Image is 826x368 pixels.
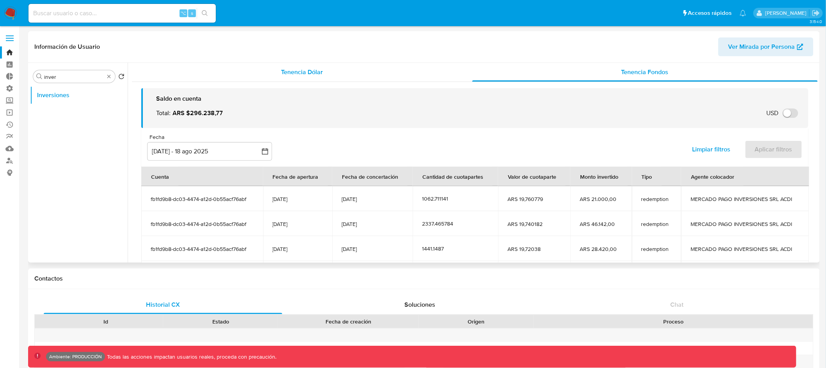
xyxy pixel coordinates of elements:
div: Estado [169,318,272,325]
h1: Contactos [34,275,814,283]
a: Notificaciones [740,10,746,16]
span: Accesos rápidos [688,9,732,17]
div: Fecha de creación [283,318,413,325]
button: Ver Mirada por Persona [718,37,814,56]
button: search-icon [197,8,213,19]
span: s [191,9,193,17]
span: ⌥ [180,9,186,17]
input: Buscar usuario o caso... [28,8,216,18]
p: Todas las acciones impactan usuarios reales, proceda con precaución. [105,353,277,361]
button: Volver al orden por defecto [118,73,125,82]
a: Salir [812,9,820,17]
span: Chat [671,300,684,309]
h1: Información de Usuario [34,43,100,51]
div: Proceso [539,318,808,325]
span: Historial CX [146,300,180,309]
span: Soluciones [405,300,436,309]
button: Borrar [106,73,112,80]
span: Ver Mirada por Persona [728,37,795,56]
input: Buscar [44,73,104,80]
p: Ambiente: PRODUCCIÓN [49,355,102,358]
div: Origen [424,318,528,325]
div: Id [54,318,158,325]
button: Buscar [36,73,43,80]
button: Inversiones [30,86,128,105]
p: diego.assum@mercadolibre.com [765,9,809,17]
